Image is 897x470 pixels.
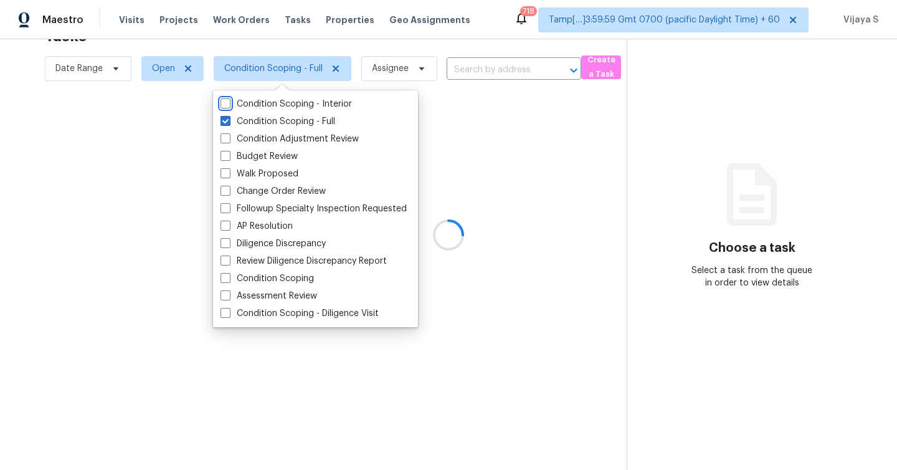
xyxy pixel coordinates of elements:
[221,168,298,180] label: Walk Proposed
[221,203,407,215] label: Followup Specialty Inspection Requested
[221,255,387,267] label: Review Diligence Discrepancy Report
[221,220,293,233] label: AP Resolution
[221,133,359,145] label: Condition Adjustment Review
[221,115,335,128] label: Condition Scoping - Full
[221,185,326,198] label: Change Order Review
[221,237,326,250] label: Diligence Discrepancy
[221,150,298,163] label: Budget Review
[221,307,379,320] label: Condition Scoping - Diligence Visit
[221,272,314,285] label: Condition Scoping
[221,290,317,302] label: Assessment Review
[523,5,534,17] div: 718
[221,98,352,110] label: Condition Scoping - Interior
